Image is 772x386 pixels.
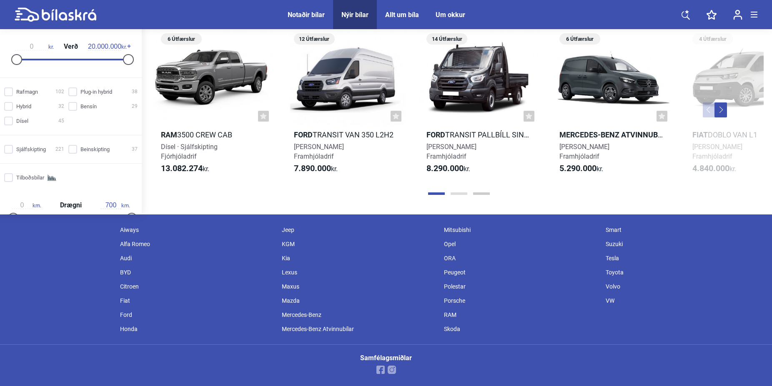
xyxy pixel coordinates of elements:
div: Jeep [278,223,440,237]
button: Page 3 [473,192,490,195]
span: Plug-in hybrid [80,87,112,96]
span: km. [12,202,41,209]
h2: 3500 Crew Cab [153,130,273,139]
div: RAM [440,308,602,322]
div: Mercedes-Benz [278,308,440,322]
a: 12 ÚtfærslurFordTransit Van 350 L2H2[PERSON_NAME]Framhjóladrif7.890.000kr. [286,30,406,181]
div: VW [602,294,764,308]
div: Mercedes-Benz Atvinnubílar [278,322,440,336]
div: Maxus [278,279,440,294]
span: 6 Útfærslur [564,33,596,45]
b: RAM [161,130,177,139]
div: Tesla [602,251,764,265]
span: Hybrid [16,102,31,111]
span: Bensín [80,102,97,111]
div: Opel [440,237,602,251]
b: 4.840.000 [692,163,729,173]
div: Audi [116,251,278,265]
span: Verð [62,43,80,50]
b: Ford [294,130,313,139]
span: 6 Útfærslur [165,33,198,45]
b: 5.290.000 [559,163,597,173]
div: BYD [116,265,278,279]
b: Ford [426,130,445,139]
span: kr. [692,164,736,174]
a: 14 ÚtfærslurFordTransit Pallbíll Single Сab 350 L2H1[PERSON_NAME]Framhjóladrif8.290.000kr. [419,30,539,181]
b: 7.890.000 [294,163,331,173]
img: user-login.svg [733,10,742,20]
h2: Transit Pallbíll Single Сab 350 L2H1 [419,130,539,139]
div: Aiways [116,223,278,237]
h2: Citan 110 CDI millilangur [552,130,672,139]
div: Mitsubishi [440,223,602,237]
span: Drægni [58,202,84,209]
div: Toyota [602,265,764,279]
a: Nýir bílar [341,11,368,19]
span: 221 [55,145,64,154]
div: Lexus [278,265,440,279]
span: Tilboðsbílar [16,173,44,182]
div: Polestar [440,279,602,294]
span: Rafmagn [16,87,38,96]
span: kr. [161,164,209,174]
span: kr. [294,164,338,174]
span: 37 [132,145,138,154]
span: 45 [58,117,64,125]
b: Fiat [692,130,708,139]
span: Dísel [16,117,28,125]
div: Citroen [116,279,278,294]
span: kr. [559,164,603,174]
div: Ford [116,308,278,322]
span: 102 [55,87,64,96]
span: 4 Útfærslur [697,33,729,45]
div: Skoda [440,322,602,336]
div: Porsche [440,294,602,308]
span: 29 [132,102,138,111]
button: Next [714,102,727,117]
a: Allt um bíla [385,11,419,19]
div: Suzuki [602,237,764,251]
span: kr. [426,164,470,174]
div: KGM [278,237,440,251]
span: [PERSON_NAME] Framhjóladrif [426,143,476,160]
span: 12 Útfærslur [298,33,331,45]
a: 6 ÚtfærslurMercedes-Benz AtvinnubílarCitan 110 CDI millilangur[PERSON_NAME]Framhjóladrif5.290.000kr. [552,30,672,181]
div: Peugeot [440,265,602,279]
div: Volvo [602,279,764,294]
b: Mercedes-Benz Atvinnubílar [559,130,674,139]
b: 8.290.000 [426,163,464,173]
span: [PERSON_NAME] Framhjóladrif [294,143,344,160]
button: Page 2 [451,192,467,195]
div: Mazda [278,294,440,308]
span: 32 [58,102,64,111]
button: Page 1 [428,192,445,195]
b: 13.082.274 [161,163,203,173]
span: Beinskipting [80,145,110,154]
button: Previous [703,102,715,117]
span: Sjálfskipting [16,145,46,154]
span: [PERSON_NAME] Framhjóladrif [559,143,609,160]
span: 38 [132,87,138,96]
span: km. [100,202,130,209]
div: Alfa Romeo [116,237,278,251]
h2: Transit Van 350 L2H2 [286,130,406,139]
div: Samfélagsmiðlar [360,355,412,361]
span: kr. [15,43,54,50]
div: Honda [116,322,278,336]
div: ORA [440,251,602,265]
span: 14 Útfærslur [431,33,463,45]
div: Smart [602,223,764,237]
span: [PERSON_NAME] Framhjóladrif [692,143,742,160]
span: Dísel · Sjálfskipting Fjórhjóladrif [161,143,218,160]
a: 6 ÚtfærslurRAM3500 Crew CabDísel · SjálfskiptingFjórhjóladrif13.082.274kr. [153,30,273,181]
span: kr. [88,43,127,50]
a: Um okkur [436,11,465,19]
a: Notaðir bílar [288,11,325,19]
div: Kia [278,251,440,265]
div: Fiat [116,294,278,308]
